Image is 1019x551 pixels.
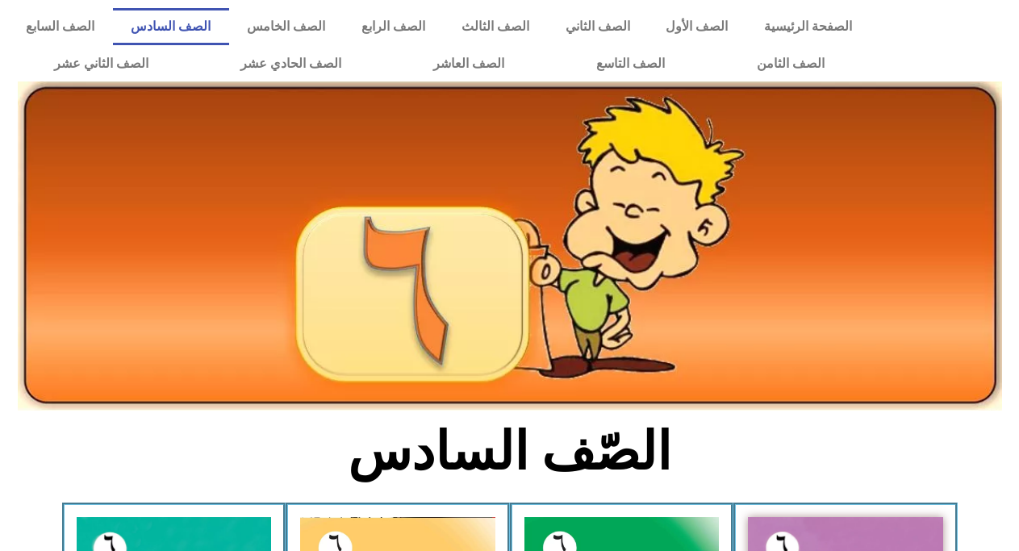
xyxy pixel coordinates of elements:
a: الصف الحادي عشر [194,45,387,82]
a: الصف الثاني [547,8,648,45]
a: الصف الخامس [229,8,344,45]
a: الصف التاسع [550,45,711,82]
a: الصف الثالث [443,8,547,45]
a: الصف الثاني عشر [8,45,194,82]
a: الصفحة الرئيسية [746,8,871,45]
a: الصف السادس [113,8,229,45]
a: الصف الرابع [344,8,444,45]
a: الصف العاشر [387,45,550,82]
a: الصف الأول [648,8,746,45]
h2: الصّف السادس [243,420,776,483]
a: الصف السابع [8,8,113,45]
a: الصف الثامن [711,45,871,82]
